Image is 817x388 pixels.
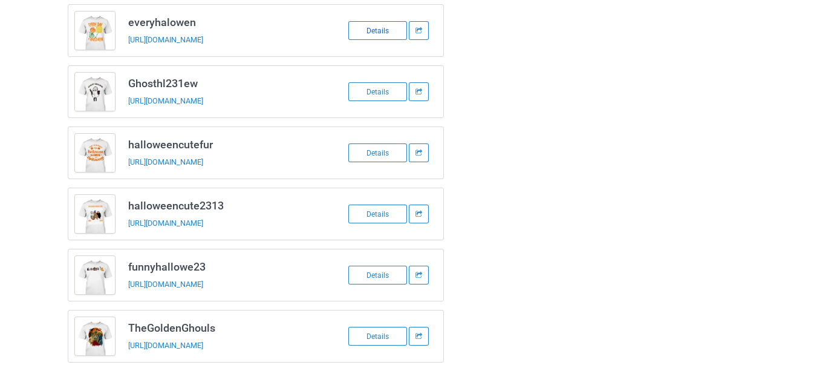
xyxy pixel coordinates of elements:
[348,209,409,219] a: Details
[128,35,203,44] a: [URL][DOMAIN_NAME]
[128,341,203,350] a: [URL][DOMAIN_NAME]
[128,157,203,166] a: [URL][DOMAIN_NAME]
[348,82,407,101] div: Details
[128,96,203,105] a: [URL][DOMAIN_NAME]
[348,25,409,35] a: Details
[348,327,407,346] div: Details
[348,21,407,40] div: Details
[348,148,409,157] a: Details
[128,199,319,212] h3: halloweencute2313
[348,143,407,162] div: Details
[128,321,319,335] h3: TheGoldenGhouls
[128,280,203,289] a: [URL][DOMAIN_NAME]
[128,137,319,151] h3: halloweencutefur
[348,270,409,280] a: Details
[348,331,409,341] a: Details
[348,266,407,284] div: Details
[128,260,319,274] h3: funnyhallowe23
[348,205,407,223] div: Details
[128,219,203,228] a: [URL][DOMAIN_NAME]
[128,76,319,90] h3: Ghosthl231ew
[348,87,409,96] a: Details
[128,15,319,29] h3: everyhalowen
